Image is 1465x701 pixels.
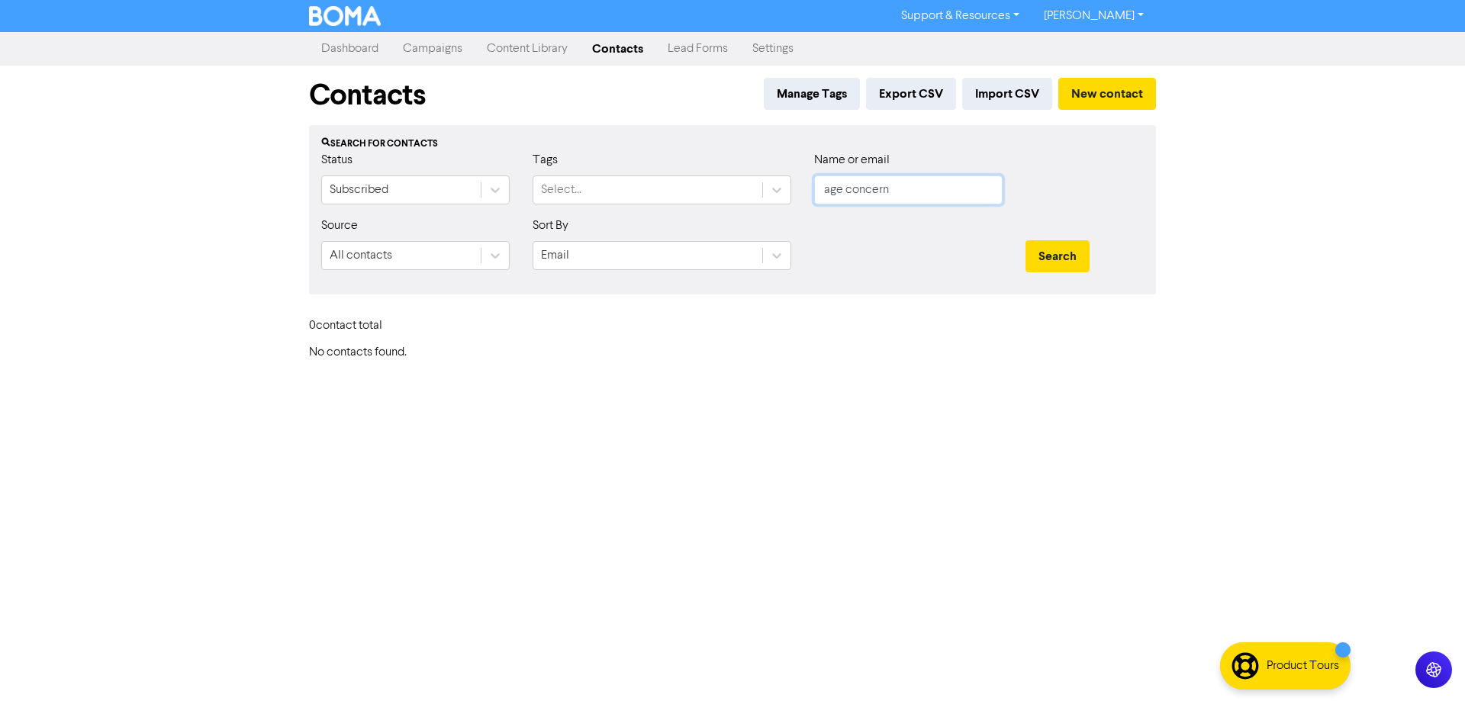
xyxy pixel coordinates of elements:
[655,34,740,64] a: Lead Forms
[391,34,475,64] a: Campaigns
[309,346,1156,360] h6: No contacts found.
[889,4,1032,28] a: Support & Resources
[475,34,580,64] a: Content Library
[764,78,860,110] button: Manage Tags
[580,34,655,64] a: Contacts
[1058,78,1156,110] button: New contact
[309,34,391,64] a: Dashboard
[533,151,558,169] label: Tags
[962,78,1052,110] button: Import CSV
[321,137,1144,151] div: Search for contacts
[866,78,956,110] button: Export CSV
[814,151,890,169] label: Name or email
[1025,240,1090,272] button: Search
[309,78,426,113] h1: Contacts
[330,246,392,265] div: All contacts
[321,217,358,235] label: Source
[330,181,388,199] div: Subscribed
[541,181,581,199] div: Select...
[321,151,353,169] label: Status
[309,319,431,333] h6: 0 contact total
[740,34,806,64] a: Settings
[541,246,569,265] div: Email
[309,6,381,26] img: BOMA Logo
[533,217,568,235] label: Sort By
[1032,4,1156,28] a: [PERSON_NAME]
[1389,628,1465,701] iframe: Chat Widget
